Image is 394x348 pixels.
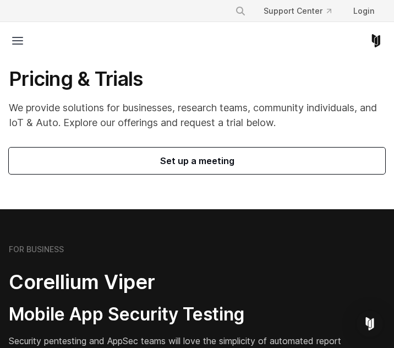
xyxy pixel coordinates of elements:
[226,1,383,21] div: Navigation Menu
[9,67,385,91] h1: Pricing & Trials
[9,244,64,254] h6: FOR BUSINESS
[344,1,383,21] a: Login
[9,148,385,174] a: Set up a meeting
[357,311,383,337] div: Open Intercom Messenger
[22,154,372,167] span: Set up a meeting
[231,1,250,21] button: Search
[369,34,383,47] a: Corellium Home
[255,1,340,21] a: Support Center
[9,270,385,295] h2: Corellium Viper
[9,303,385,325] h3: Mobile App Security Testing
[9,100,385,130] p: We provide solutions for businesses, research teams, community individuals, and IoT & Auto. Explo...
